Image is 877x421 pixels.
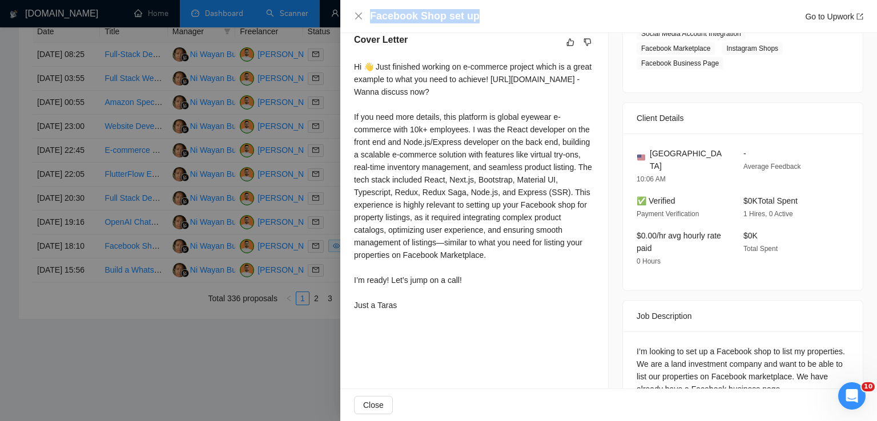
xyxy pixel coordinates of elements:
[637,301,849,331] div: Job Description
[581,35,594,49] button: dislike
[363,399,384,411] span: Close
[637,57,723,70] span: Facebook Business Page
[354,60,594,311] div: Hi 👋 Just finished working on e-commerce project which is a great example to what you need to ach...
[637,153,645,161] img: 🇺🇸
[564,35,577,49] button: like
[566,38,574,47] span: like
[637,257,661,265] span: 0 Hours
[354,33,408,47] h5: Cover Letter
[856,13,863,20] span: export
[637,345,849,395] div: I’m looking to set up a Facebook shop to list my properties. We are a land investment company and...
[743,163,801,171] span: Average Feedback
[354,11,363,21] button: Close
[637,42,715,55] span: Facebook Marketplace
[354,396,393,414] button: Close
[584,38,592,47] span: dislike
[637,231,721,253] span: $0.00/hr avg hourly rate paid
[805,12,863,21] a: Go to Upworkexport
[637,210,699,218] span: Payment Verification
[722,42,783,55] span: Instagram Shops
[637,196,675,205] span: ✅ Verified
[370,9,480,23] h4: Facebook Shop set up
[354,11,363,21] span: close
[743,149,746,158] span: -
[743,196,798,205] span: $0K Total Spent
[637,175,666,183] span: 10:06 AM
[743,210,793,218] span: 1 Hires, 0 Active
[862,382,875,391] span: 10
[743,231,758,240] span: $0K
[838,382,866,410] iframe: Intercom live chat
[637,103,849,133] div: Client Details
[743,245,778,253] span: Total Spent
[650,147,725,172] span: [GEOGRAPHIC_DATA]
[637,27,746,40] span: Social Media Account Integration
